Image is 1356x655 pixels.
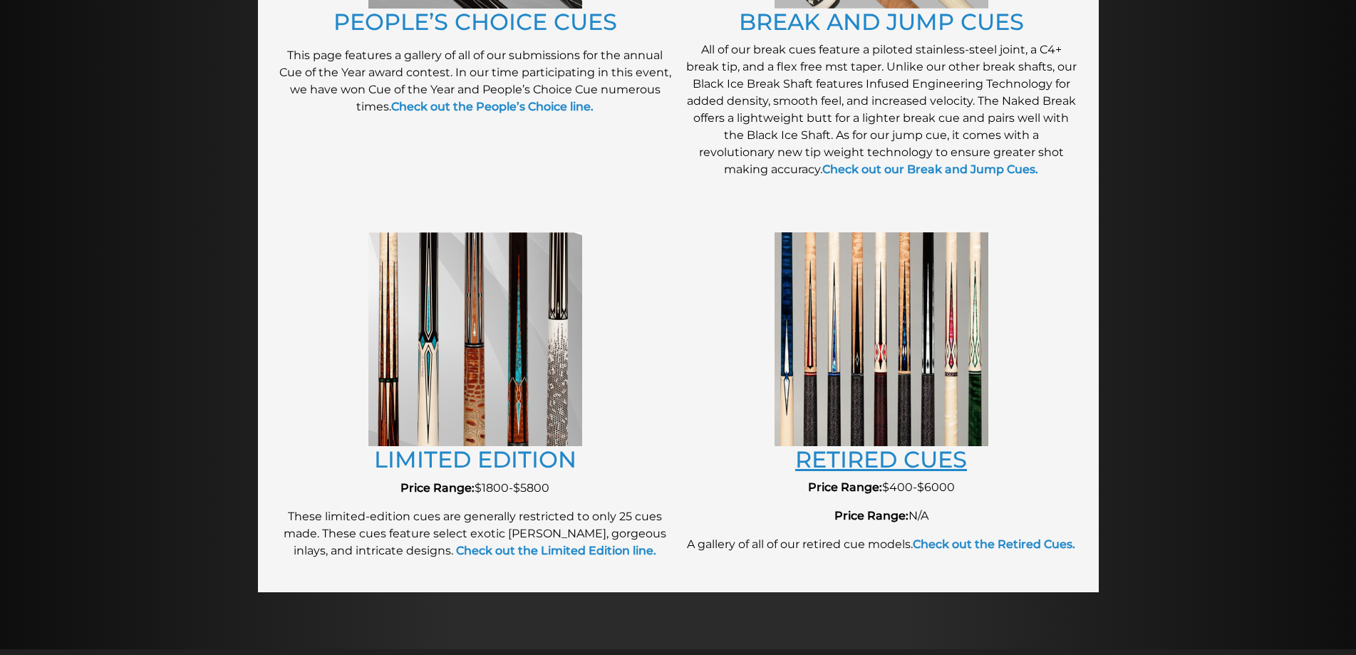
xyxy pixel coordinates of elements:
[685,536,1077,553] p: A gallery of all of our retired cue models.
[822,163,1038,176] a: Check out our Break and Jump Cues.
[834,509,909,522] strong: Price Range:
[685,507,1077,525] p: N/A
[400,481,475,495] strong: Price Range:
[685,41,1077,178] p: All of our break cues feature a piloted stainless-steel joint, a C4+ break tip, and a flex free m...
[391,100,594,113] a: Check out the People’s Choice line.
[279,480,671,497] p: $1800-$5800
[279,47,671,115] p: This page features a gallery of all of our submissions for the annual Cue of the Year award conte...
[333,8,617,36] a: PEOPLE’S CHOICE CUES
[739,8,1024,36] a: BREAK AND JUMP CUES
[685,479,1077,496] p: $400-$6000
[453,544,656,557] a: Check out the Limited Edition line.
[795,445,967,473] a: RETIRED CUES
[279,508,671,559] p: These limited-edition cues are generally restricted to only 25 cues made. These cues feature sele...
[374,445,576,473] a: LIMITED EDITION
[913,537,1075,551] a: Check out the Retired Cues.
[456,544,656,557] strong: Check out the Limited Edition line.
[808,480,882,494] strong: Price Range:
